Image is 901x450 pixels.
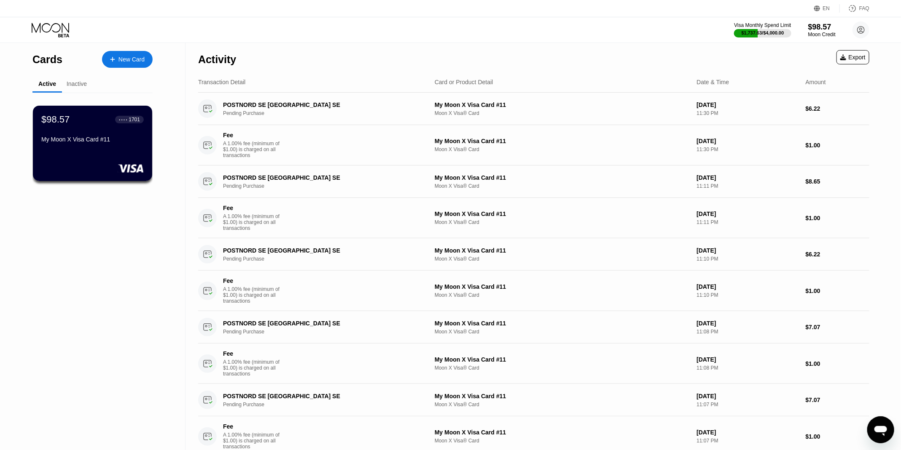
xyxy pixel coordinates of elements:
div: A 1.00% fee (minimum of $1.00) is charged on all transactions [223,359,286,377]
div: Transaction Detail [198,79,245,85]
div: $98.57 [808,23,836,32]
div: Amount [806,79,826,85]
div: [DATE] [697,356,799,363]
div: POSTNORD SE [GEOGRAPHIC_DATA] SE [223,101,415,108]
div: Date & Time [697,79,729,85]
div: Moon X Visa® Card [435,365,690,371]
div: Pending Purchase [223,256,430,262]
div: Visa Monthly Spend Limit$1,737.63/$4,000.00 [734,22,791,37]
div: Moon X Visa® Card [435,110,690,116]
div: Fee [223,423,282,430]
div: [DATE] [697,429,799,436]
div: Inactive [67,80,87,87]
div: Moon X Visa® Card [435,219,690,225]
div: POSTNORD SE [GEOGRAPHIC_DATA] SEPending PurchaseMy Moon X Visa Card #11Moon X Visa® Card[DATE]11:... [198,93,869,125]
div: $1.00 [806,215,869,221]
div: 11:30 PM [697,146,799,152]
iframe: Knapp för att öppna meddelandefönstret [867,416,894,443]
div: FeeA 1.00% fee (minimum of $1.00) is charged on all transactionsMy Moon X Visa Card #11Moon X Vis... [198,343,869,384]
div: My Moon X Visa Card #11 [435,283,690,290]
div: POSTNORD SE [GEOGRAPHIC_DATA] SE [223,174,415,181]
div: My Moon X Visa Card #11 [41,136,144,143]
div: My Moon X Visa Card #11 [435,210,690,217]
div: Moon X Visa® Card [435,402,690,407]
div: $98.57● ● ● ●1701My Moon X Visa Card #11 [33,106,152,181]
div: Card or Product Detail [435,79,493,85]
div: Cards [32,53,62,66]
div: POSTNORD SE [GEOGRAPHIC_DATA] SE [223,247,415,254]
div: [DATE] [697,101,799,108]
div: $7.07 [806,397,869,403]
div: Fee [223,132,282,138]
div: $8.65 [806,178,869,185]
div: Moon X Visa® Card [435,292,690,298]
div: Fee [223,205,282,211]
div: Pending Purchase [223,110,430,116]
div: POSTNORD SE [GEOGRAPHIC_DATA] SE [223,320,415,327]
div: POSTNORD SE [GEOGRAPHIC_DATA] SEPending PurchaseMy Moon X Visa Card #11Moon X Visa® Card[DATE]11:... [198,311,869,343]
div: A 1.00% fee (minimum of $1.00) is charged on all transactions [223,432,286,450]
div: FAQ [840,4,869,13]
div: 11:08 PM [697,365,799,371]
div: [DATE] [697,393,799,399]
div: 11:11 PM [697,219,799,225]
div: POSTNORD SE [GEOGRAPHIC_DATA] SE [223,393,415,399]
div: My Moon X Visa Card #11 [435,393,690,399]
div: $1.00 [806,288,869,294]
div: FAQ [859,5,869,11]
div: Moon Credit [808,32,836,37]
div: My Moon X Visa Card #11 [435,429,690,436]
div: Active [38,80,56,87]
div: Fee [223,350,282,357]
div: Activity [198,53,236,66]
div: [DATE] [697,210,799,217]
div: [DATE] [697,174,799,181]
div: POSTNORD SE [GEOGRAPHIC_DATA] SEPending PurchaseMy Moon X Visa Card #11Moon X Visa® Card[DATE]11:... [198,384,869,416]
div: My Moon X Visa Card #11 [435,320,690,327]
div: $6.22 [806,251,869,258]
div: FeeA 1.00% fee (minimum of $1.00) is charged on all transactionsMy Moon X Visa Card #11Moon X Vis... [198,271,869,311]
div: Pending Purchase [223,402,430,407]
div: My Moon X Visa Card #11 [435,101,690,108]
div: $1.00 [806,142,869,149]
div: My Moon X Visa Card #11 [435,138,690,144]
div: 1701 [129,117,140,122]
div: A 1.00% fee (minimum of $1.00) is charged on all transactions [223,141,286,158]
div: ● ● ● ● [119,118,127,121]
div: 11:10 PM [697,292,799,298]
div: POSTNORD SE [GEOGRAPHIC_DATA] SEPending PurchaseMy Moon X Visa Card #11Moon X Visa® Card[DATE]11:... [198,165,869,198]
div: 11:08 PM [697,329,799,335]
div: Visa Monthly Spend Limit [734,22,791,28]
div: Moon X Visa® Card [435,183,690,189]
div: 11:11 PM [697,183,799,189]
div: Moon X Visa® Card [435,438,690,444]
div: $98.57 [41,114,70,125]
div: $6.22 [806,105,869,112]
div: FeeA 1.00% fee (minimum of $1.00) is charged on all transactionsMy Moon X Visa Card #11Moon X Vis... [198,125,869,165]
div: [DATE] [697,138,799,144]
div: FeeA 1.00% fee (minimum of $1.00) is charged on all transactionsMy Moon X Visa Card #11Moon X Vis... [198,198,869,238]
div: [DATE] [697,283,799,290]
div: A 1.00% fee (minimum of $1.00) is charged on all transactions [223,286,286,304]
div: Moon X Visa® Card [435,329,690,335]
div: New Card [102,51,153,68]
div: POSTNORD SE [GEOGRAPHIC_DATA] SEPending PurchaseMy Moon X Visa Card #11Moon X Visa® Card[DATE]11:... [198,238,869,271]
div: 11:30 PM [697,110,799,116]
div: $1,737.63 / $4,000.00 [742,30,784,35]
div: 11:07 PM [697,402,799,407]
div: New Card [118,56,145,63]
div: Moon X Visa® Card [435,146,690,152]
div: A 1.00% fee (minimum of $1.00) is charged on all transactions [223,213,286,231]
div: Pending Purchase [223,329,430,335]
div: 11:10 PM [697,256,799,262]
div: EN [823,5,830,11]
div: My Moon X Visa Card #11 [435,356,690,363]
div: Fee [223,277,282,284]
div: $1.00 [806,433,869,440]
div: Export [840,54,866,61]
div: [DATE] [697,247,799,254]
div: $98.57Moon Credit [808,23,836,37]
div: Pending Purchase [223,183,430,189]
